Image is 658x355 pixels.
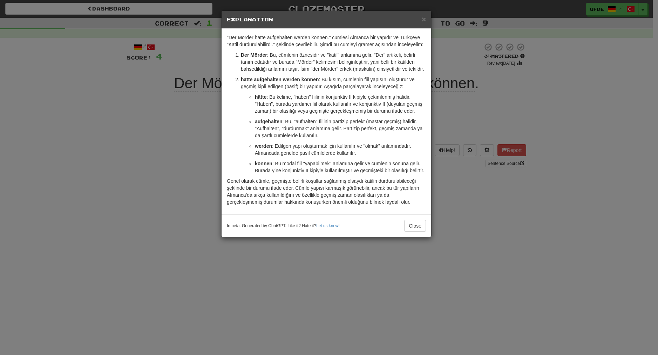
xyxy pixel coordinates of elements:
strong: Der Mörder [241,52,267,58]
h5: Explanation [227,16,426,23]
strong: hätte [255,94,266,100]
button: Close [422,15,426,23]
p: "Der Mörder hätte aufgehalten werden können." cümlesi Almanca bir yapıdır ve Türkçeye "Katil durd... [227,34,426,48]
strong: hätte aufgehalten werden können [241,77,319,82]
span: × [422,15,426,23]
p: : Bu modal fiil "yapabilmek" anlamına gelir ve cümlenin sonuna gelir. Burada yine konjunktiv II k... [255,160,426,174]
p: Genel olarak cümle, geçmişte belirli koşullar sağlanmış olsaydı katilin durdurulabileceği şeklind... [227,177,426,206]
p: : Edilgen yapı oluşturmak için kullanılır ve "olmak" anlamındadır. Almancada genelde pasif cümlel... [255,142,426,156]
small: In beta. Generated by ChatGPT. Like it? Hate it? ! [227,223,340,229]
strong: können [255,161,272,166]
p: : Bu, "aufhalten" fiilinin partizip perfekt (mastar geçmiş) halidir. "Aufhalten", "durdurmak" anl... [255,118,426,139]
p: : Bu, cümlenin öznesidir ve "katil" anlamına gelir. "Der" artikeli, belirli tanım edatıdır ve bur... [241,51,426,72]
button: Close [404,220,426,232]
p: : Bu kelime, "haben" fiilinin konjunktiv II kipiyle çekimlenmiş halidir. "Haben", burada yardımcı... [255,93,426,114]
p: : Bu kısım, cümlenin fiil yapısını oluşturur ve geçmiş kipli edilgen (pasif) bir yapıdır. Aşağıda... [241,76,426,90]
a: Let us know [316,223,338,228]
strong: aufgehalten [255,119,283,124]
strong: werden [255,143,272,149]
